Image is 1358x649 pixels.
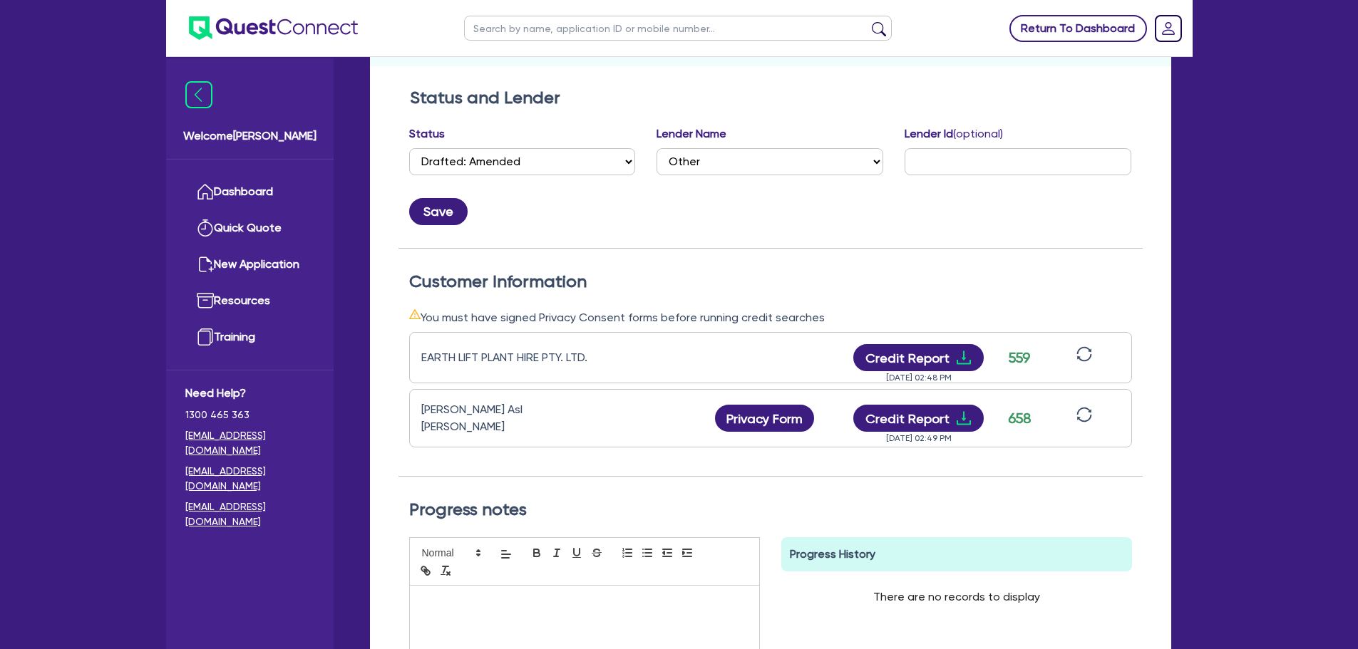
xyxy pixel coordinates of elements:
span: Welcome [PERSON_NAME] [183,128,317,145]
span: sync [1076,346,1092,362]
div: There are no records to display [856,571,1057,623]
div: 559 [1002,347,1037,368]
a: Dropdown toggle [1150,10,1187,47]
input: Search by name, application ID or mobile number... [464,16,892,41]
button: sync [1072,406,1096,431]
a: New Application [185,246,314,283]
a: Quick Quote [185,210,314,246]
div: 658 [1002,407,1037,429]
span: 1300 465 363 [185,407,314,422]
a: [EMAIL_ADDRESS][DOMAIN_NAME] [185,428,314,458]
img: quick-quote [197,219,214,237]
div: [PERSON_NAME] Asl [PERSON_NAME] [421,401,600,435]
button: Credit Reportdownload [853,405,984,432]
a: Dashboard [185,174,314,210]
span: download [955,349,972,366]
button: sync [1072,346,1096,370]
img: resources [197,292,214,309]
img: quest-connect-logo-blue [189,16,358,40]
img: new-application [197,256,214,273]
a: Return To Dashboard [1009,15,1147,42]
label: Lender Name [657,125,726,142]
span: Need Help? [185,385,314,402]
img: training [197,328,214,346]
button: Save [409,198,468,225]
button: Credit Reportdownload [853,344,984,371]
h2: Progress notes [409,499,1132,520]
span: warning [409,308,421,320]
span: (optional) [953,127,1003,140]
label: Lender Id [905,125,1003,142]
a: [EMAIL_ADDRESS][DOMAIN_NAME] [185,464,314,494]
img: icon-menu-close [185,81,212,108]
div: Progress History [781,537,1132,571]
span: download [955,410,972,427]
button: Privacy Form [715,405,815,432]
h2: Status and Lender [410,88,1131,108]
span: sync [1076,407,1092,422]
label: Status [409,125,445,142]
a: Resources [185,283,314,319]
div: EARTH LIFT PLANT HIRE PTY. LTD. [421,349,600,366]
a: [EMAIL_ADDRESS][DOMAIN_NAME] [185,499,314,529]
a: Training [185,319,314,355]
div: You must have signed Privacy Consent forms before running credit searches [409,308,1132,326]
h2: Customer Information [409,271,1132,292]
